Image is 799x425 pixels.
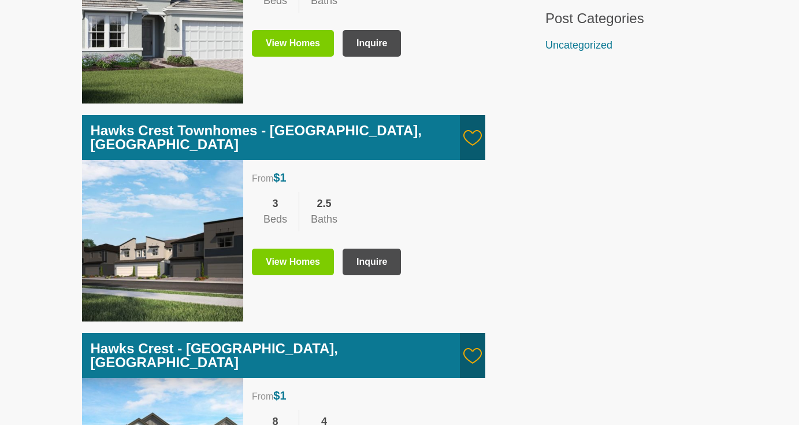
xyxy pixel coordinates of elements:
button: Inquire [343,30,401,57]
button: Inquire [343,249,401,275]
a: Hawks Crest - [GEOGRAPHIC_DATA], [GEOGRAPHIC_DATA] [91,341,339,370]
div: From [252,387,477,404]
a: View Homes [252,249,334,275]
a: View Homes [252,30,334,57]
div: Baths [311,212,337,227]
a: Uncategorized [545,39,612,51]
div: 2.5 [311,196,337,212]
div: From [252,169,477,186]
span: $1 [273,171,286,184]
div: 3 [263,196,287,212]
a: Hawks Crest Townhomes - [GEOGRAPHIC_DATA], [GEOGRAPHIC_DATA] [91,123,422,152]
div: Beds [263,212,287,227]
span: $1 [273,389,286,402]
h3: Post Categories [545,10,718,27]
